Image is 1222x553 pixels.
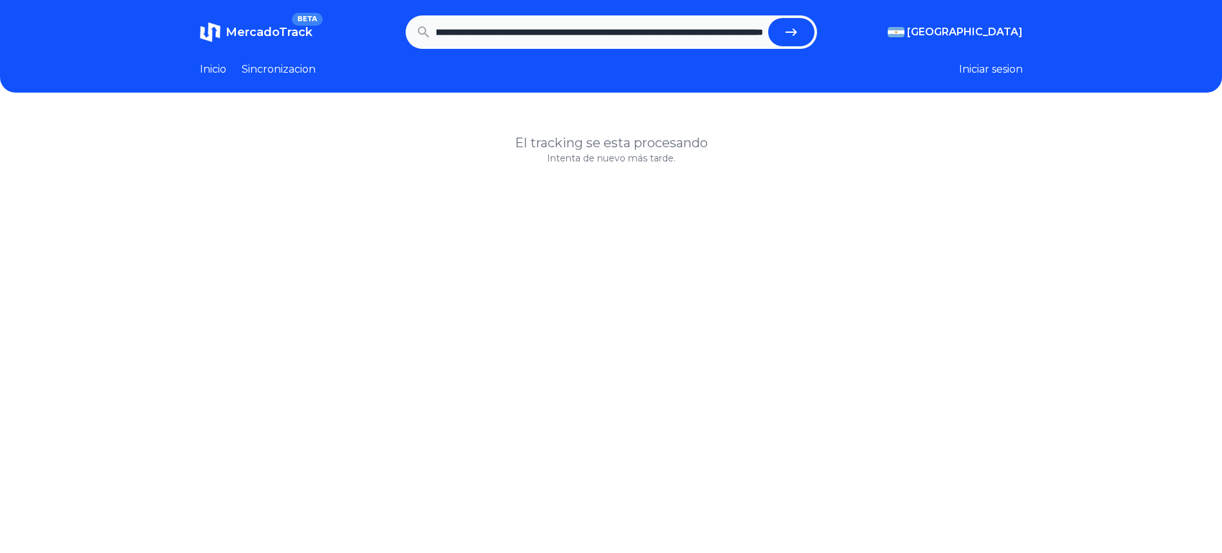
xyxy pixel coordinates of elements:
p: Intenta de nuevo más tarde. [200,152,1023,165]
h1: El tracking se esta procesando [200,134,1023,152]
a: Inicio [200,62,226,77]
button: Iniciar sesion [959,62,1023,77]
button: [GEOGRAPHIC_DATA] [888,24,1023,40]
img: Argentina [888,27,904,37]
img: MercadoTrack [200,22,220,42]
a: MercadoTrackBETA [200,22,312,42]
span: MercadoTrack [226,25,312,39]
span: [GEOGRAPHIC_DATA] [907,24,1023,40]
span: BETA [292,13,322,26]
a: Sincronizacion [242,62,316,77]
